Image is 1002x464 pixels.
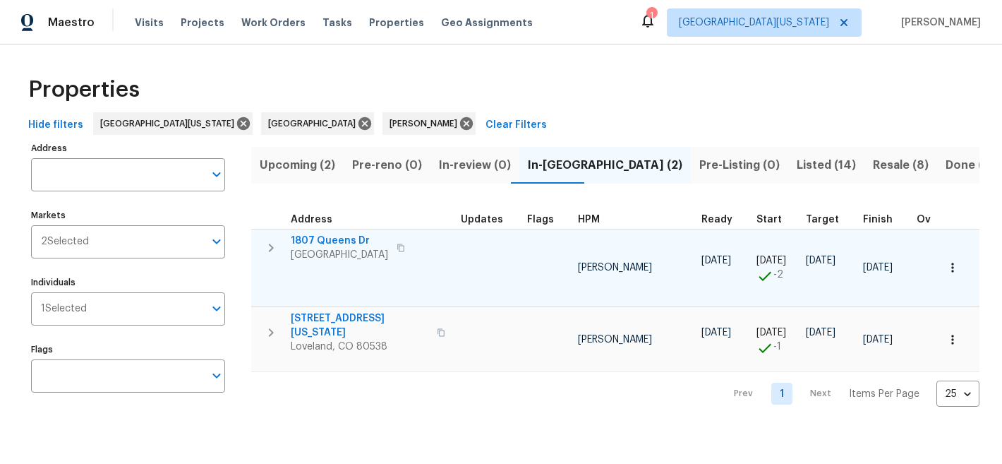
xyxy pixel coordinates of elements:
[527,215,554,225] span: Flags
[720,381,979,407] nav: Pagination Navigation
[207,366,227,386] button: Open
[291,311,428,340] span: [STREET_ADDRESS][US_STATE]
[873,155,929,175] span: Resale (8)
[181,16,224,30] span: Projects
[806,256,835,266] span: [DATE]
[646,8,656,23] div: 1
[701,328,731,338] span: [DATE]
[863,215,893,225] span: Finish
[31,345,225,354] label: Flags
[806,215,839,225] span: Target
[382,112,476,135] div: [PERSON_NAME]
[441,16,533,30] span: Geo Assignments
[23,112,89,138] button: Hide filters
[41,303,87,315] span: 1 Selected
[207,299,227,319] button: Open
[100,117,240,131] span: [GEOGRAPHIC_DATA][US_STATE]
[369,16,424,30] span: Properties
[260,155,335,175] span: Upcoming (2)
[863,335,893,345] span: [DATE]
[28,117,83,134] span: Hide filters
[241,16,306,30] span: Work Orders
[773,268,783,282] span: -2
[31,211,225,220] label: Markets
[261,112,374,135] div: [GEOGRAPHIC_DATA]
[28,83,140,97] span: Properties
[756,215,782,225] span: Start
[291,234,388,248] span: 1807 Queens Dr
[863,215,905,225] div: Projected renovation finish date
[895,16,981,30] span: [PERSON_NAME]
[578,215,600,225] span: HPM
[207,232,227,251] button: Open
[936,376,979,412] div: 25
[352,155,422,175] span: Pre-reno (0)
[322,18,352,28] span: Tasks
[207,165,227,184] button: Open
[917,215,953,225] span: Overall
[751,229,800,307] td: Project started 2 days early
[578,335,652,345] span: [PERSON_NAME]
[863,263,893,273] span: [DATE]
[41,236,89,248] span: 2 Selected
[699,155,780,175] span: Pre-Listing (0)
[268,117,361,131] span: [GEOGRAPHIC_DATA]
[439,155,511,175] span: In-review (0)
[93,112,253,135] div: [GEOGRAPHIC_DATA][US_STATE]
[390,117,463,131] span: [PERSON_NAME]
[291,340,428,354] span: Loveland, CO 80538
[806,215,852,225] div: Target renovation project end date
[771,383,792,405] a: Goto page 1
[756,328,786,338] span: [DATE]
[578,263,652,273] span: [PERSON_NAME]
[797,155,856,175] span: Listed (14)
[701,256,731,266] span: [DATE]
[701,215,732,225] span: Ready
[528,155,682,175] span: In-[GEOGRAPHIC_DATA] (2)
[291,248,388,262] span: [GEOGRAPHIC_DATA]
[701,215,745,225] div: Earliest renovation start date (first business day after COE or Checkout)
[48,16,95,30] span: Maestro
[461,215,503,225] span: Updates
[31,278,225,287] label: Individuals
[31,144,225,153] label: Address
[480,112,553,138] button: Clear Filters
[679,16,829,30] span: [GEOGRAPHIC_DATA][US_STATE]
[849,387,919,401] p: Items Per Page
[773,340,781,354] span: -1
[917,215,966,225] div: Days past target finish date
[756,256,786,266] span: [DATE]
[135,16,164,30] span: Visits
[806,328,835,338] span: [DATE]
[751,307,800,372] td: Project started 1 days early
[291,215,332,225] span: Address
[485,117,547,134] span: Clear Filters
